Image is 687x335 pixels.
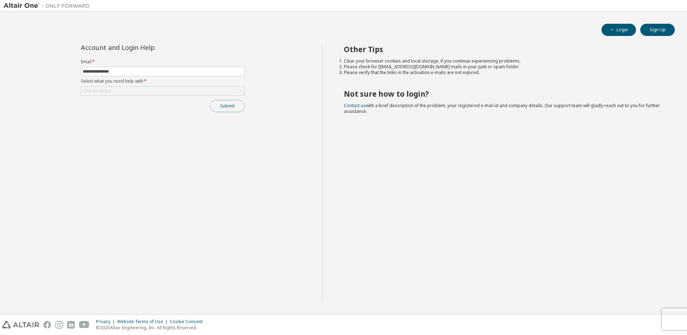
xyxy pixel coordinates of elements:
div: Website Terms of Use [117,319,170,325]
img: Altair One [4,2,93,9]
img: instagram.svg [55,321,63,329]
button: Sign Up [640,24,675,36]
div: Click to select [83,88,111,94]
li: Please verify that the links in the activation e-mails are not expired. [344,70,662,75]
label: Select what you need help with [81,78,245,84]
button: Login [601,24,636,36]
label: Email [81,59,245,65]
img: linkedin.svg [67,321,75,329]
h2: Not sure how to login? [344,89,662,98]
p: © 2025 Altair Engineering, Inc. All Rights Reserved. [96,325,207,331]
li: Clear your browser cookies and local storage, if you continue experiencing problems. [344,58,662,64]
span: with a brief description of the problem, your registered e-mail id and company details. Our suppo... [344,102,660,114]
h2: Other Tips [344,45,662,54]
div: Cookie Consent [170,319,207,325]
button: Submit [210,100,245,112]
img: facebook.svg [43,321,51,329]
a: Contact us [344,102,366,109]
img: youtube.svg [79,321,89,329]
div: Privacy [96,319,117,325]
li: Please check for [EMAIL_ADDRESS][DOMAIN_NAME] mails in your junk or spam folder. [344,64,662,70]
div: Account and Login Help [81,45,212,50]
img: altair_logo.svg [2,321,39,329]
div: Click to select [81,87,244,95]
